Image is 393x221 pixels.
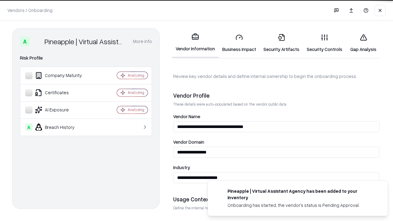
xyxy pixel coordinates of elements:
[7,7,53,14] p: Vendors / Onboarding
[25,123,99,131] div: Breach History
[303,29,346,57] a: Security Controls
[228,202,373,208] div: Onboarding has started, the vendor's status is Pending Approval.
[45,37,126,46] div: Pineapple | Virtual Assistant Agency
[20,37,30,46] div: A
[133,36,152,47] button: More info
[173,92,379,99] div: Vendor Profile
[346,29,381,57] a: Gap Analysis
[32,37,42,46] img: Pineapple | Virtual Assistant Agency
[173,205,379,211] p: Define the internal team and reason for using this vendor. This helps assess business relevance a...
[173,165,379,170] label: Industry
[172,28,219,58] a: Vendor Information
[25,123,33,131] div: A
[173,102,379,107] p: These details were auto-populated based on the vendor public data
[128,90,144,95] div: Analyzing
[228,188,373,201] div: Pineapple | Virtual Assistant Agency has been added to your inventory
[173,73,379,79] p: Review key vendor details and define internal ownership to begin the onboarding process.
[20,54,152,62] div: Risk Profile
[260,29,303,57] a: Security Artifacts
[215,188,223,195] img: trypineapple.com
[25,106,99,114] div: AI Exposure
[25,72,99,79] div: Company Maturity
[173,196,379,203] div: Usage Context
[219,29,260,57] a: Business Impact
[173,114,379,119] label: Vendor Name
[128,73,144,78] div: Analyzing
[25,89,99,96] div: Certificates
[128,107,144,112] div: Analyzing
[173,140,379,144] label: Vendor Domain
